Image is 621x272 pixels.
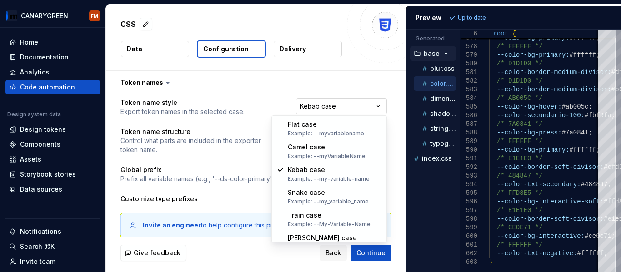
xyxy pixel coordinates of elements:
[288,120,317,128] span: Flat case
[288,130,364,137] div: Example: --myvariablename
[288,143,325,151] span: Camel case
[288,153,366,160] div: Example: --myVariableName
[288,198,369,205] div: Example: --my_variable_name
[288,188,325,196] span: Snake case
[288,211,321,219] span: Train case
[288,234,357,242] span: [PERSON_NAME] case
[288,221,371,228] div: Example: --My-Variable-Name
[288,175,370,183] div: Example: --my-variable-name
[288,166,325,173] span: Kebab case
